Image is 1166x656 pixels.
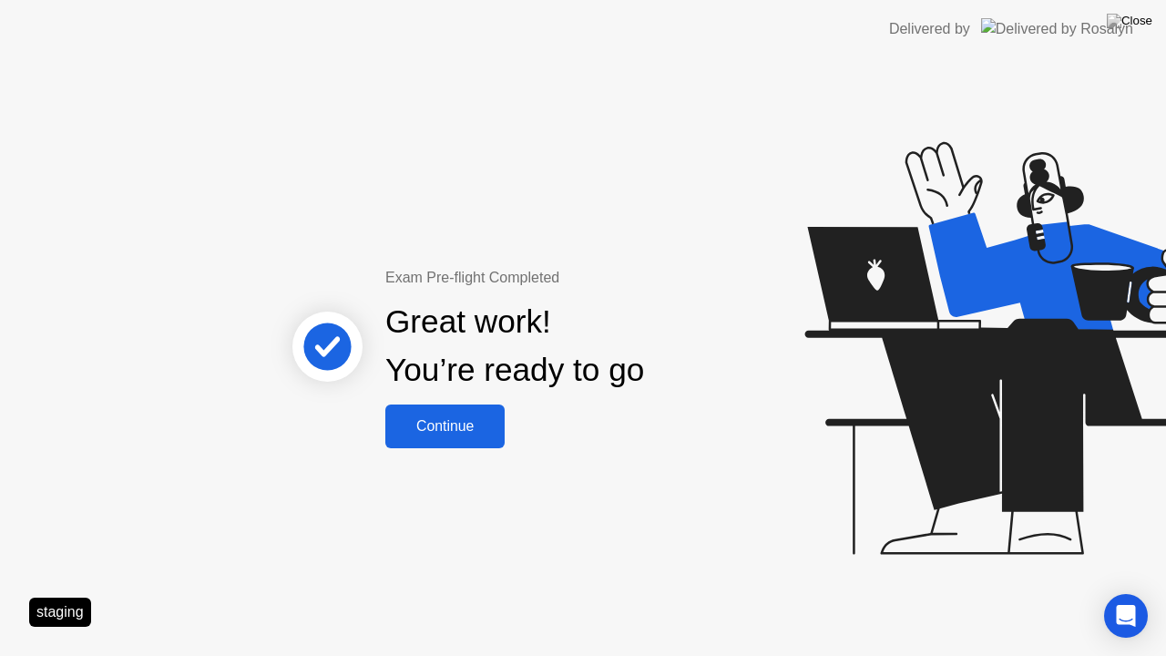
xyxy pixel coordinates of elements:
div: Open Intercom Messenger [1104,594,1148,638]
div: Continue [391,418,499,435]
button: Continue [385,405,505,448]
div: staging [29,598,91,627]
div: Delivered by [889,18,970,40]
div: Great work! You’re ready to go [385,298,644,395]
img: Close [1107,14,1152,28]
div: Exam Pre-flight Completed [385,267,762,289]
img: Delivered by Rosalyn [981,18,1133,39]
